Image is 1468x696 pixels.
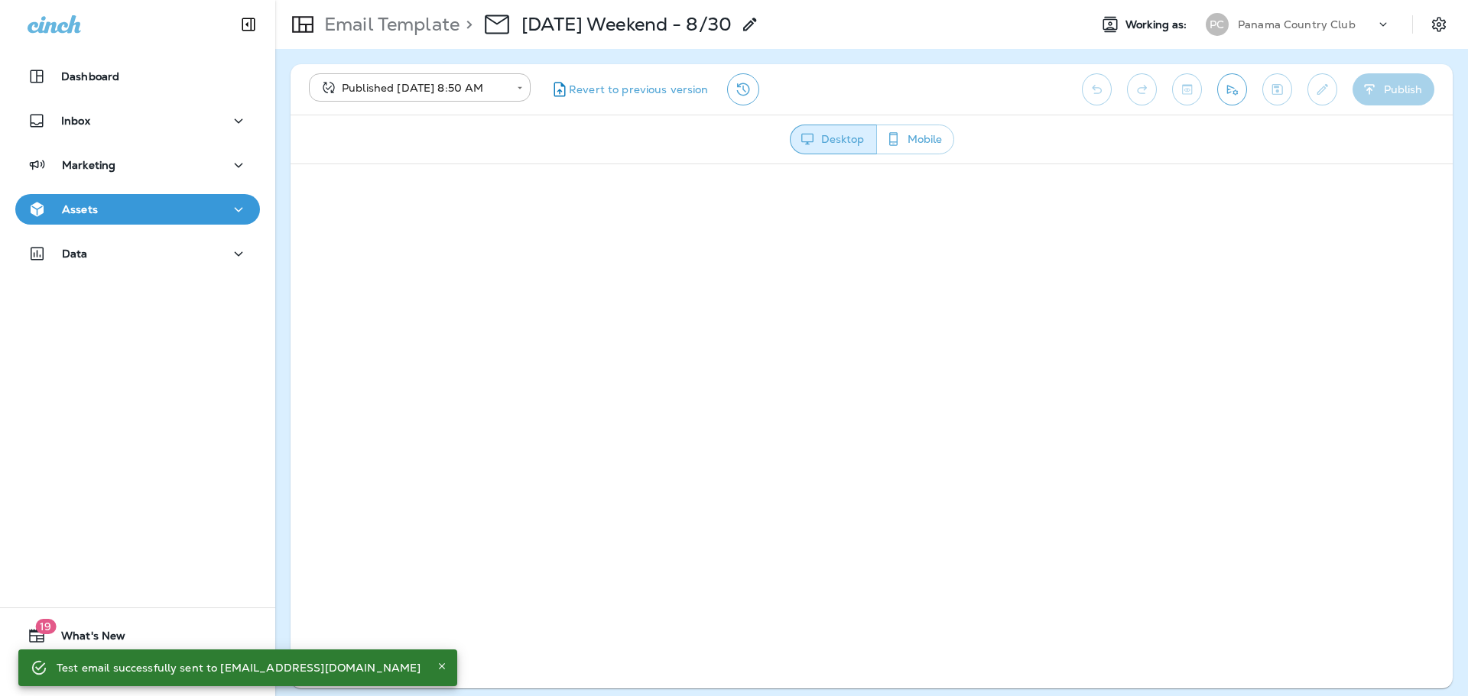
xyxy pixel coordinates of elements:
[15,657,260,688] button: Support
[318,13,460,36] p: Email Template
[15,150,260,180] button: Marketing
[1125,18,1190,31] span: Working as:
[227,9,270,40] button: Collapse Sidebar
[15,105,260,136] button: Inbox
[57,654,421,681] div: Test email successfully sent to [EMAIL_ADDRESS][DOMAIN_NAME]
[62,203,98,215] p: Assets
[61,70,119,83] p: Dashboard
[62,159,115,171] p: Marketing
[460,13,473,36] p: >
[35,619,56,634] span: 19
[569,83,709,97] span: Revert to previous version
[521,13,732,36] p: [DATE] Weekend - 8/30
[521,13,732,36] div: 2025 Labor Day Weekend - 8/30
[46,630,125,648] span: What's New
[433,657,451,675] button: Close
[62,248,88,260] p: Data
[1238,18,1356,31] p: Panama Country Club
[15,620,260,651] button: 19What's New
[15,194,260,225] button: Assets
[543,73,715,105] button: Revert to previous version
[61,115,90,127] p: Inbox
[1425,11,1453,38] button: Settings
[1217,73,1247,105] button: Send test email
[320,80,506,95] div: Published [DATE] 8:50 AM
[15,238,260,269] button: Data
[876,125,954,154] button: Mobile
[790,125,877,154] button: Desktop
[15,61,260,92] button: Dashboard
[727,73,759,105] button: View Changelog
[1206,13,1229,36] div: PC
